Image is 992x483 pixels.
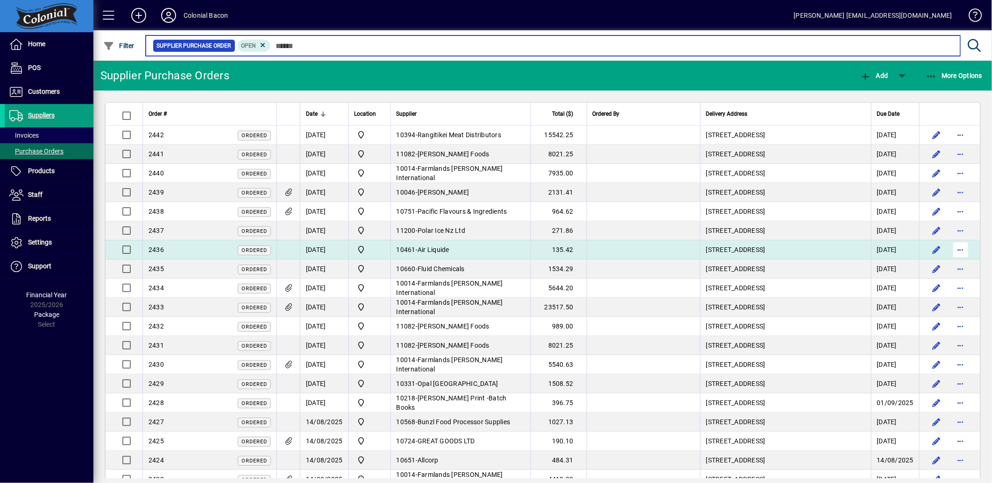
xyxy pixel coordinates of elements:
span: 2440 [149,169,164,177]
td: [STREET_ADDRESS] [700,451,871,470]
span: Settings [28,238,52,246]
td: 1027.13 [531,413,587,432]
td: [DATE] [300,183,348,202]
button: More options [953,166,968,181]
td: [STREET_ADDRESS] [700,374,871,393]
span: Ordered [241,400,267,406]
span: Farmlands [PERSON_NAME] International [397,356,503,373]
span: 11082 [397,150,416,158]
span: Ordered [241,286,267,292]
td: - [390,451,531,470]
span: 10014 [397,165,416,172]
span: 2432 [149,322,164,330]
button: More options [953,395,968,410]
span: Pacific Flavours & Ingredients [418,208,507,215]
span: Add [860,72,888,79]
span: Financial Year [27,291,67,299]
td: - [390,240,531,259]
td: [DATE] [871,202,920,221]
span: 11082 [397,342,416,349]
button: More options [953,357,968,372]
span: Fluid Chemicals [418,265,465,273]
span: Package [34,311,59,318]
span: Staff [28,191,43,198]
span: Invoices [9,132,39,139]
span: 10014 [397,356,416,364]
button: Edit [929,414,944,429]
td: [STREET_ADDRESS] [700,202,871,221]
td: 135.42 [531,240,587,259]
td: 7935.00 [531,164,587,183]
span: Farmlands [PERSON_NAME] International [397,165,503,182]
span: 2435 [149,265,164,273]
td: 2131.41 [531,183,587,202]
div: [PERSON_NAME] [EMAIL_ADDRESS][DOMAIN_NAME] [794,8,952,23]
span: Ordered [241,266,267,273]
td: [STREET_ADDRESS] [700,183,871,202]
button: More options [953,414,968,429]
td: [DATE] [300,374,348,393]
span: 2425 [149,437,164,445]
span: [PERSON_NAME] Print -Batch Books [397,394,507,411]
td: [DATE] [300,126,348,145]
span: 2433 [149,303,164,311]
button: Edit [929,185,944,200]
button: More options [953,300,968,315]
span: Colonial Bacon [354,263,385,274]
span: Location [354,109,376,119]
td: 01/09/2025 [871,393,920,413]
span: Ordered [241,324,267,330]
span: Colonial Bacon [354,340,385,351]
span: 2438 [149,208,164,215]
td: 8021.25 [531,145,587,164]
button: More options [953,434,968,448]
td: [DATE] [300,279,348,298]
td: [DATE] [871,145,920,164]
a: Knowledge Base [962,2,980,32]
td: [DATE] [871,432,920,451]
span: 2441 [149,150,164,158]
td: - [390,202,531,221]
td: 396.75 [531,393,587,413]
span: Polar Ice Nz Ltd [418,227,465,234]
span: 2428 [149,399,164,406]
button: Edit [929,204,944,219]
button: Edit [929,376,944,391]
a: Support [5,255,93,278]
span: 11082 [397,322,416,330]
span: 2437 [149,227,164,234]
button: More Options [923,67,985,84]
button: Add [124,7,154,24]
span: Supplier Purchase Order [157,41,231,50]
span: Purchase Orders [9,147,64,155]
span: Ordered [241,381,267,387]
a: Settings [5,231,93,254]
span: 10014 [397,280,416,287]
a: Purchase Orders [5,143,93,159]
button: Edit [929,127,944,142]
td: [DATE] [871,279,920,298]
div: Ordered By [593,109,694,119]
span: Colonial Bacon [354,301,385,313]
span: Opal [GEOGRAPHIC_DATA] [418,380,498,387]
td: [STREET_ADDRESS] [700,164,871,183]
td: 484.31 [531,451,587,470]
span: Ordered [241,133,267,139]
td: - [390,336,531,355]
a: Products [5,160,93,183]
span: Ordered [241,190,267,196]
span: Ordered [241,152,267,158]
button: Edit [929,453,944,468]
td: [STREET_ADDRESS] [700,317,871,336]
td: - [390,164,531,183]
button: More options [953,376,968,391]
td: 14/08/2025 [300,451,348,470]
span: 2436 [149,246,164,253]
span: Colonial Bacon [354,129,385,140]
span: 10660 [397,265,416,273]
span: 2442 [149,131,164,139]
span: Bunzl Food Processor Supplies [418,418,510,426]
span: [PERSON_NAME] Foods [418,322,489,330]
span: 2439 [149,189,164,196]
span: Date [306,109,318,119]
